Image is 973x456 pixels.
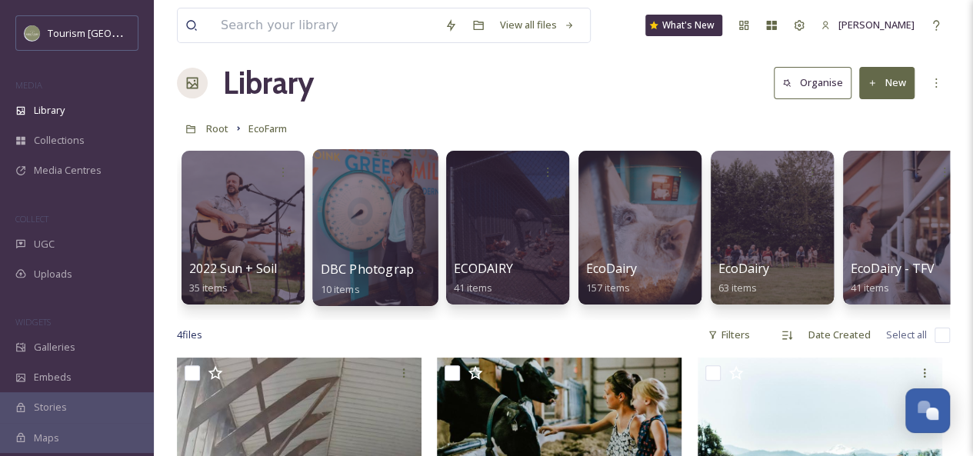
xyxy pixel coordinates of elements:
[248,121,287,135] span: EcoFarm
[886,328,927,342] span: Select all
[321,281,360,295] span: 10 items
[454,281,492,295] span: 41 items
[813,10,922,40] a: [PERSON_NAME]
[718,261,769,295] a: EcoDairy63 items
[15,213,48,225] span: COLLECT
[48,25,185,40] span: Tourism [GEOGRAPHIC_DATA]
[223,60,314,106] a: Library
[34,133,85,148] span: Collections
[454,261,513,295] a: ECODAIRY41 items
[34,163,102,178] span: Media Centres
[586,281,630,295] span: 157 items
[248,119,287,138] a: EcoFarm
[774,67,859,98] a: Organise
[189,260,277,277] span: 2022 Sun + Soil
[213,8,437,42] input: Search your library
[15,316,51,328] span: WIDGETS
[851,260,935,277] span: EcoDairy - TFV
[34,400,67,414] span: Stories
[189,281,228,295] span: 35 items
[321,261,460,278] span: DBC Photography 2022
[321,262,460,296] a: DBC Photography 202210 items
[25,25,40,41] img: Abbotsford_Snapsea.png
[492,10,582,40] a: View all files
[206,119,228,138] a: Root
[586,261,637,295] a: EcoDairy157 items
[15,79,42,91] span: MEDIA
[851,281,889,295] span: 41 items
[838,18,915,32] span: [PERSON_NAME]
[34,340,75,354] span: Galleries
[905,388,950,433] button: Open Chat
[859,67,915,98] button: New
[34,431,59,445] span: Maps
[586,260,637,277] span: EcoDairy
[700,320,758,350] div: Filters
[645,15,722,36] a: What's New
[718,260,769,277] span: EcoDairy
[454,260,513,277] span: ECODAIRY
[718,281,757,295] span: 63 items
[774,67,851,98] button: Organise
[801,320,878,350] div: Date Created
[34,370,72,384] span: Embeds
[851,261,935,295] a: EcoDairy - TFV41 items
[189,261,277,295] a: 2022 Sun + Soil35 items
[34,103,65,118] span: Library
[206,121,228,135] span: Root
[177,328,202,342] span: 4 file s
[34,267,72,281] span: Uploads
[34,237,55,251] span: UGC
